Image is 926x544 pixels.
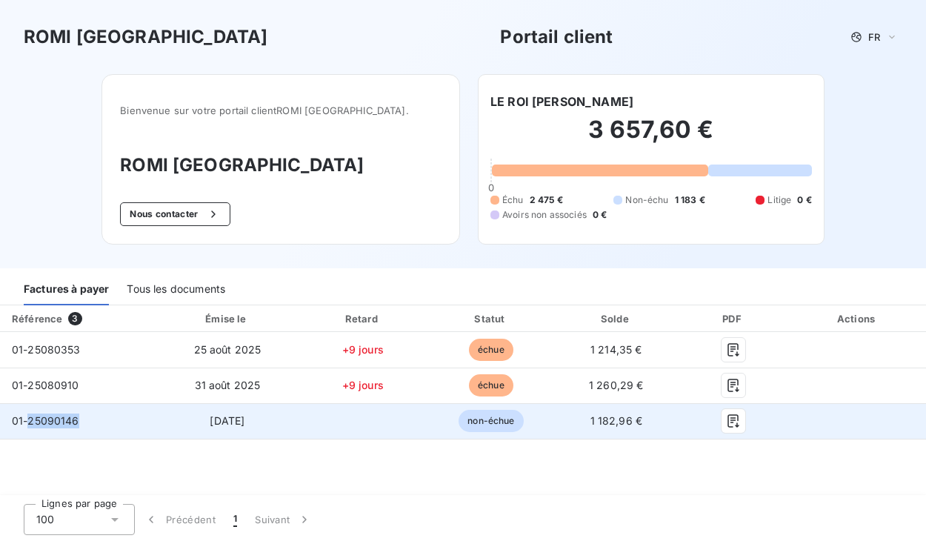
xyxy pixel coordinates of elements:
h6: LE ROI [PERSON_NAME] [490,93,633,110]
button: Suivant [246,504,321,535]
div: Émise le [160,311,296,326]
span: 3 [68,312,81,325]
span: 1 214,35 € [590,343,642,356]
span: Bienvenue sur votre portail client ROMI [GEOGRAPHIC_DATA] . [120,105,442,116]
span: 1 [233,512,237,527]
div: Solde [557,311,675,326]
span: Avoirs non associés [502,208,587,222]
span: échue [469,339,513,361]
span: 0 € [797,193,811,207]
span: Échu [502,193,524,207]
span: 1 182,96 € [590,414,643,427]
span: +9 jours [342,343,384,356]
button: 1 [224,504,246,535]
span: 2 475 € [530,193,563,207]
h3: ROMI [GEOGRAPHIC_DATA] [120,152,442,179]
div: Actions [792,311,923,326]
span: échue [469,374,513,397]
span: 01-25080910 [12,379,79,391]
div: PDF [681,311,786,326]
div: Référence [12,313,62,325]
span: non-échue [459,410,523,432]
span: [DATE] [210,414,244,427]
span: 25 août 2025 [194,343,262,356]
button: Nous contacter [120,202,230,226]
span: 1 183 € [675,193,705,207]
div: Statut [430,311,551,326]
span: 01-25090146 [12,414,79,427]
div: Tous les documents [127,274,225,305]
span: 0 [488,182,494,193]
span: 1 260,29 € [589,379,644,391]
h3: Portail client [500,24,613,50]
span: Litige [767,193,791,207]
span: +9 jours [342,379,384,391]
div: Retard [301,311,424,326]
span: 0 € [593,208,607,222]
h2: 3 657,60 € [490,115,812,159]
span: Non-échu [625,193,668,207]
span: 100 [36,512,54,527]
button: Précédent [135,504,224,535]
span: 01-25080353 [12,343,81,356]
div: Factures à payer [24,274,109,305]
span: 31 août 2025 [195,379,261,391]
h3: ROMI [GEOGRAPHIC_DATA] [24,24,267,50]
span: FR [868,31,880,43]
